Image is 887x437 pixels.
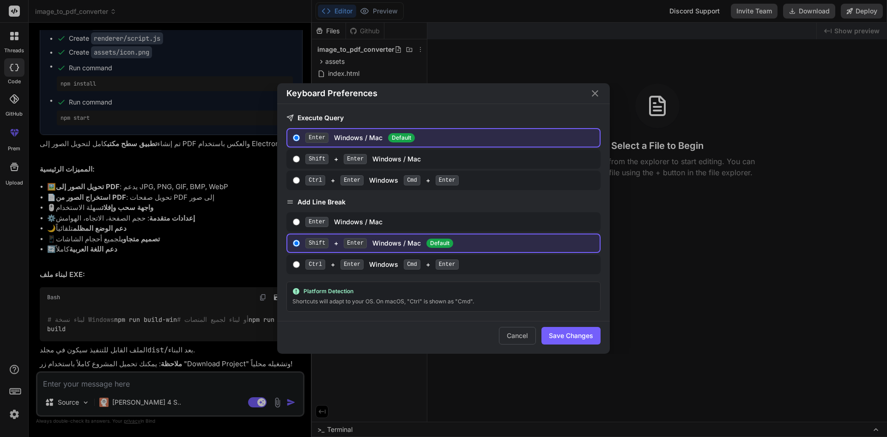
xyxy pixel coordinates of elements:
[388,133,415,142] span: Default
[305,133,328,143] span: Enter
[286,87,377,100] h2: Keyboard Preferences
[305,175,325,185] span: Ctrl
[344,238,367,248] span: Enter
[305,238,596,248] div: + Windows / Mac
[404,259,420,270] span: Cmd
[286,113,601,123] h3: Execute Query
[293,155,300,163] input: Shift+EnterWindows / Mac
[499,327,536,345] button: Cancel
[340,259,364,270] span: Enter
[305,217,596,227] div: Windows / Mac
[305,259,325,270] span: Ctrl
[436,175,459,185] span: Enter
[404,175,420,185] span: Cmd
[436,259,459,270] span: Enter
[293,218,300,226] input: EnterWindows / Mac
[292,288,595,295] div: Platform Detection
[426,239,453,248] span: Default
[293,177,300,184] input: Ctrl+Enter Windows Cmd+Enter
[305,238,328,248] span: Shift
[305,175,596,185] div: + Windows +
[292,297,595,306] div: Shortcuts will adapt to your OS. On macOS, "Ctrl" is shown as "Cmd".
[541,327,601,345] button: Save Changes
[344,154,367,164] span: Enter
[305,133,596,143] div: Windows / Mac
[286,197,601,207] h3: Add Line Break
[305,259,596,270] div: + Windows +
[293,240,300,247] input: Shift+EnterWindows / MacDefault
[305,217,328,227] span: Enter
[305,154,328,164] span: Shift
[340,175,364,185] span: Enter
[589,88,601,99] button: Close
[293,261,300,268] input: Ctrl+Enter Windows Cmd+Enter
[293,134,300,142] input: EnterWindows / Mac Default
[305,154,596,164] div: + Windows / Mac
